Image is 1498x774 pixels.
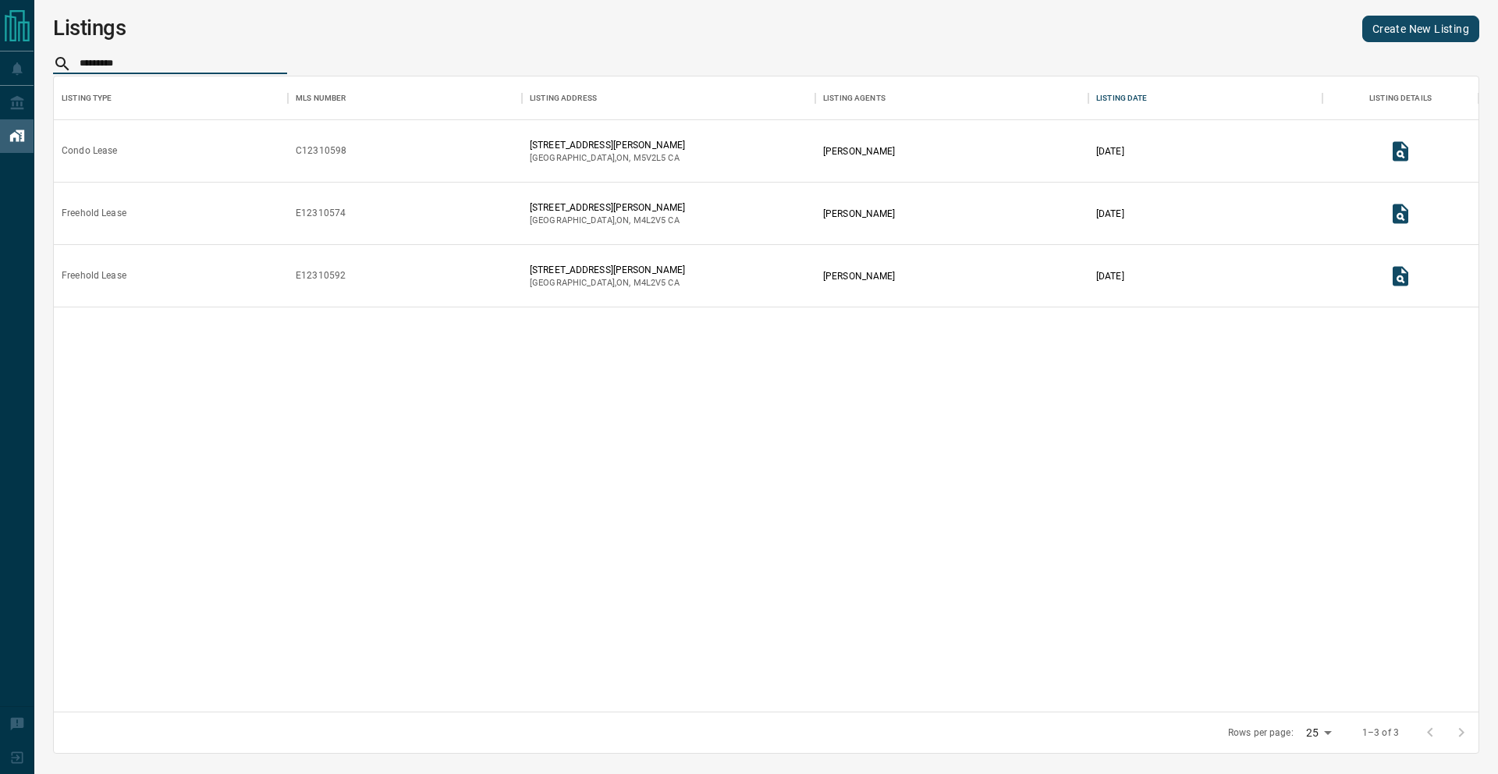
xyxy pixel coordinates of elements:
[1362,16,1479,42] a: Create New Listing
[54,76,288,120] div: Listing Type
[823,144,895,158] p: [PERSON_NAME]
[530,263,685,277] p: [STREET_ADDRESS][PERSON_NAME]
[823,76,886,120] div: Listing Agents
[1385,198,1416,229] button: View Listing Details
[53,16,126,41] h1: Listings
[815,76,1088,120] div: Listing Agents
[634,278,666,288] span: m4l2v5
[1096,269,1124,283] p: [DATE]
[823,269,895,283] p: [PERSON_NAME]
[530,152,685,165] p: [GEOGRAPHIC_DATA] , ON , CA
[296,144,346,158] div: C12310598
[634,153,666,163] span: m5v2l5
[296,269,346,282] div: E12310592
[1088,76,1322,120] div: Listing Date
[530,76,597,120] div: Listing Address
[296,76,346,120] div: MLS Number
[1362,726,1399,740] p: 1–3 of 3
[62,269,126,282] div: Freehold Lease
[62,144,117,158] div: Condo Lease
[1385,261,1416,292] button: View Listing Details
[1096,144,1124,158] p: [DATE]
[1300,722,1337,744] div: 25
[530,277,685,289] p: [GEOGRAPHIC_DATA] , ON , CA
[1096,207,1124,221] p: [DATE]
[634,215,666,225] span: m4l2v5
[1369,76,1432,120] div: Listing Details
[530,201,685,215] p: [STREET_ADDRESS][PERSON_NAME]
[530,138,685,152] p: [STREET_ADDRESS][PERSON_NAME]
[1096,76,1148,120] div: Listing Date
[62,76,112,120] div: Listing Type
[288,76,522,120] div: MLS Number
[530,215,685,227] p: [GEOGRAPHIC_DATA] , ON , CA
[62,207,126,220] div: Freehold Lease
[1228,726,1294,740] p: Rows per page:
[296,207,346,220] div: E12310574
[1322,76,1478,120] div: Listing Details
[823,207,895,221] p: [PERSON_NAME]
[522,76,815,120] div: Listing Address
[1385,136,1416,167] button: View Listing Details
